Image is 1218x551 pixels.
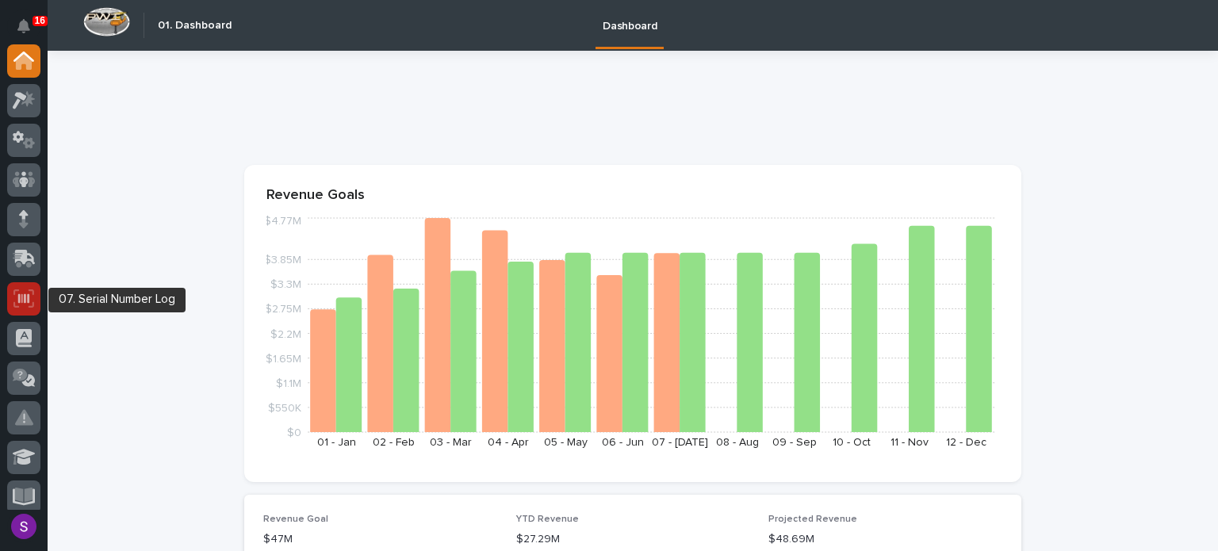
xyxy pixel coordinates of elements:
tspan: $4.77M [264,216,301,227]
p: $48.69M [768,531,1002,548]
tspan: $0 [287,427,301,438]
text: 01 - Jan [317,437,356,448]
tspan: $3.3M [270,279,301,290]
text: 11 - Nov [891,437,929,448]
text: 02 - Feb [373,437,415,448]
tspan: $1.65M [266,353,301,364]
p: Revenue Goals [266,187,999,205]
text: 05 - May [544,437,588,448]
text: 04 - Apr [488,437,529,448]
text: 12 - Dec [946,437,986,448]
span: Projected Revenue [768,515,857,524]
p: $27.29M [516,531,750,548]
text: 10 - Oct [833,437,871,448]
text: 09 - Sep [772,437,817,448]
text: 06 - Jun [602,437,644,448]
div: Notifications16 [20,19,40,44]
span: Revenue Goal [263,515,328,524]
img: Workspace Logo [83,7,130,36]
text: 08 - Aug [716,437,759,448]
tspan: $3.85M [264,254,301,266]
p: $47M [263,531,497,548]
p: 16 [35,15,45,26]
h2: 01. Dashboard [158,19,232,33]
text: 03 - Mar [430,437,472,448]
tspan: $1.1M [276,377,301,388]
tspan: $550K [268,402,301,413]
button: Notifications [7,10,40,43]
button: users-avatar [7,510,40,543]
tspan: $2.2M [270,328,301,339]
text: 07 - [DATE] [652,437,708,448]
tspan: $2.75M [265,304,301,315]
span: YTD Revenue [516,515,579,524]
